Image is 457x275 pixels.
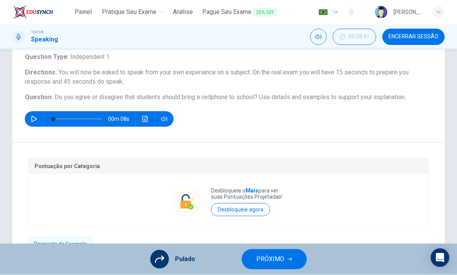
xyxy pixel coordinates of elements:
[28,237,93,253] button: Resposta de Exemplo
[175,255,195,264] span: Pulado
[211,203,270,217] button: Desbloqueie agora
[199,5,280,20] button: Pague Seu Exame25% OFF
[31,30,43,35] span: TOEFL®
[71,5,96,20] a: Painel
[69,53,110,61] span: Independent 1
[55,94,258,101] span: Do you agree or disagree that students should bring a cellphone to school?
[31,35,58,45] h1: Speaking
[170,5,196,20] a: Análise
[173,8,193,17] span: Análise
[259,94,406,101] span: Use details and examples to support your explanation.
[99,5,167,19] button: Pratique seu exame
[333,29,376,45] button: 00:08:41
[310,29,326,45] div: Silenciar
[431,249,449,267] div: Open Intercom Messenger
[170,5,196,19] button: Análise
[25,68,432,87] h6: Directions :
[333,29,376,45] div: Esconder
[108,112,136,127] span: 00m 08s
[12,5,53,20] img: EduSynch logo
[388,34,438,40] span: Encerrar Sessão
[211,188,286,200] p: Desbloqueie o para ver suas Pontuações Projetadas!
[25,53,432,62] h6: Question Type :
[139,112,151,127] button: Clique para ver a transcrição do áudio
[25,93,432,102] h6: Question :
[375,6,387,19] img: Profile picture
[71,5,96,19] button: Painel
[102,8,156,17] span: Pratique seu exame
[75,8,92,17] span: Painel
[12,5,71,20] a: EduSynch logo
[25,69,409,86] span: You will now be asked to speak from your own experience on a subject. On the real exam you will h...
[256,254,284,265] span: PRÓXIMO
[318,10,328,15] img: pt
[393,8,423,17] div: [PERSON_NAME]
[28,237,429,253] div: basic tabs example
[246,188,258,194] strong: Mais
[242,249,307,270] button: PRÓXIMO
[253,9,277,17] span: 25% OFF
[202,8,277,17] span: Pague Seu Exame
[349,34,369,40] span: 00:08:41
[382,29,445,45] button: Encerrar Sessão
[34,163,423,170] p: Pontuação por Categoria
